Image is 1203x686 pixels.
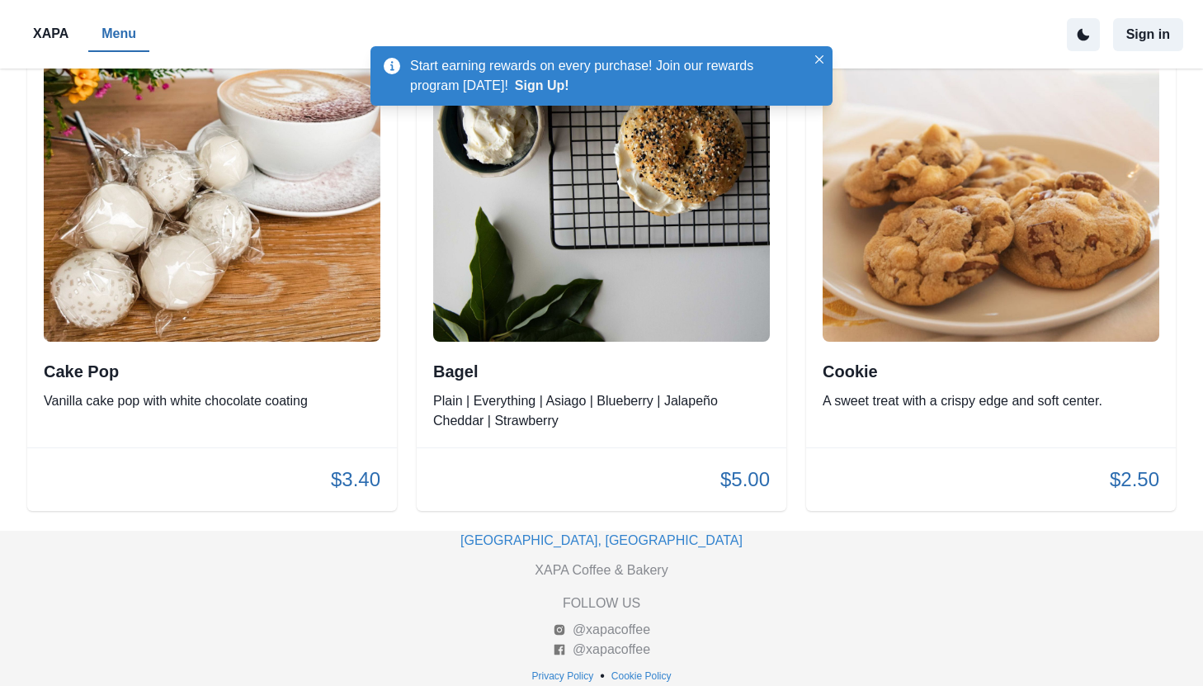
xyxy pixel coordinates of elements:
[33,24,68,44] p: XAPA
[611,669,672,684] p: Cookie Policy
[1113,18,1183,51] button: Sign in
[809,50,829,69] button: Close
[515,78,569,93] button: Sign Up!
[331,465,380,494] p: $3.40
[44,5,380,342] img: original.jpeg
[823,5,1159,342] img: original.jpeg
[563,594,640,613] p: FOLLOW US
[600,666,605,686] p: •
[1067,18,1100,51] button: active dark theme mode
[553,640,650,660] a: @xapacoffee
[433,5,770,342] img: original.jpeg
[823,362,1159,381] h2: Cookie
[410,56,806,96] p: Start earning rewards on every purchase! Join our rewards program [DATE]!
[433,362,770,381] h2: Bagel
[532,669,594,684] p: Privacy Policy
[1110,465,1159,494] p: $2.50
[720,465,770,494] p: $5.00
[535,561,668,580] p: XAPA Coffee & Bakery
[433,391,770,431] p: Plain | Everything | Asiago | Blueberry | Jalapeño Cheddar | Strawberry
[553,620,650,640] a: @xapacoffee
[823,391,1159,411] p: A sweet treat with a crispy edge and soft center.
[44,391,380,411] p: Vanilla cake pop with white chocolate coating
[460,533,743,547] a: [GEOGRAPHIC_DATA], [GEOGRAPHIC_DATA]
[44,362,380,381] h2: Cake Pop
[101,24,136,44] p: Menu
